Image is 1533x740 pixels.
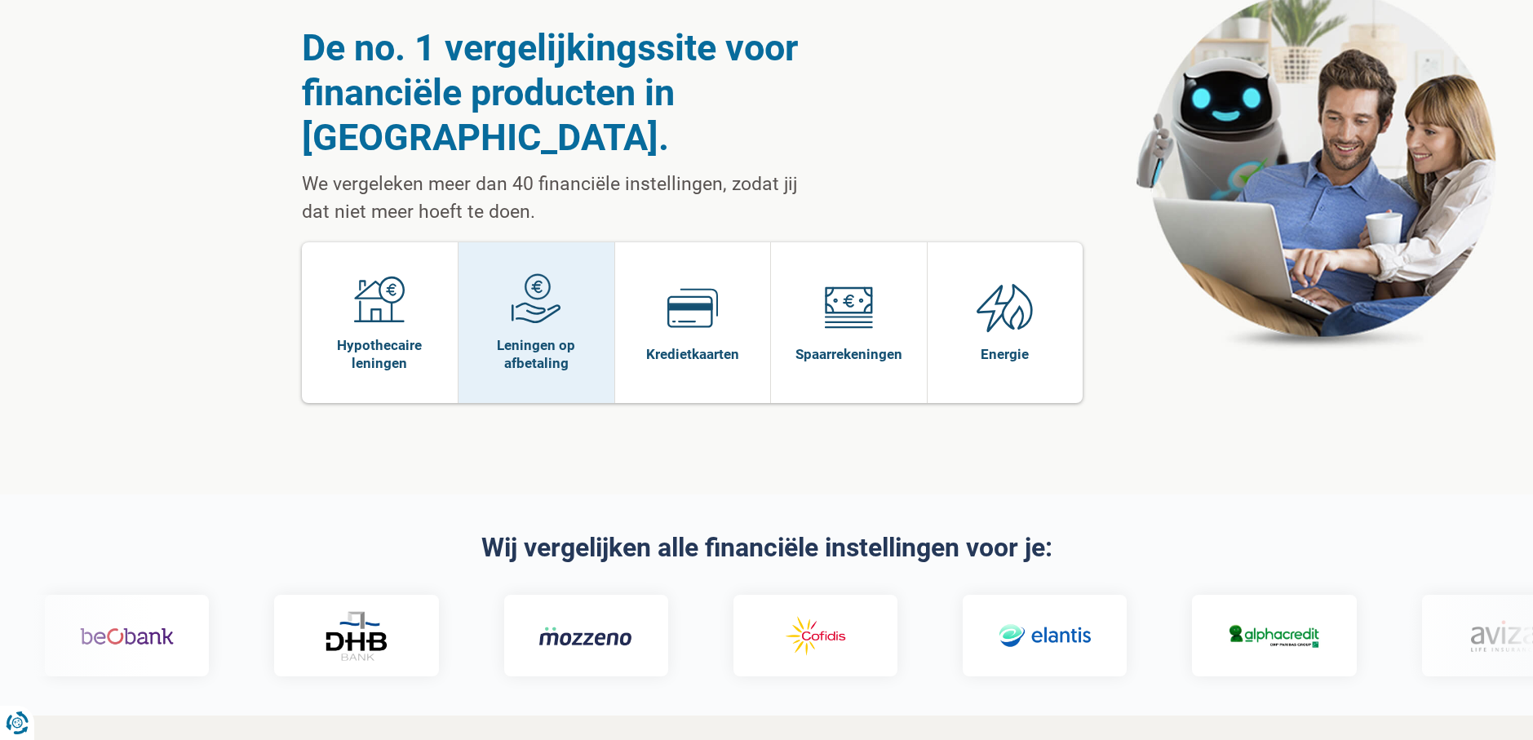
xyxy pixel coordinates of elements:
[538,626,632,646] img: Mozzeno
[302,242,459,403] a: Hypothecaire leningen Hypothecaire leningen
[354,273,405,324] img: Hypothecaire leningen
[310,336,450,372] span: Hypothecaire leningen
[302,171,813,226] p: We vergeleken meer dan 40 financiële instellingen, zodat jij dat niet meer hoeft te doen.
[1227,622,1321,650] img: Alphacredit
[79,613,173,660] img: Beobank
[667,282,718,333] img: Kredietkaarten
[823,282,874,333] img: Spaarrekeningen
[981,345,1029,363] span: Energie
[323,611,388,661] img: DHB Bank
[771,242,927,403] a: Spaarrekeningen Spaarrekeningen
[302,25,813,160] h1: De no. 1 vergelijkingssite voor financiële producten in [GEOGRAPHIC_DATA].
[511,273,561,324] img: Leningen op afbetaling
[928,242,1083,403] a: Energie Energie
[997,613,1091,660] img: Elantis
[977,282,1034,333] img: Energie
[615,242,771,403] a: Kredietkaarten Kredietkaarten
[302,534,1232,562] h2: Wij vergelijken alle financiële instellingen voor je:
[646,345,739,363] span: Kredietkaarten
[467,336,606,372] span: Leningen op afbetaling
[768,613,862,660] img: Cofidis
[795,345,902,363] span: Spaarrekeningen
[459,242,614,403] a: Leningen op afbetaling Leningen op afbetaling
